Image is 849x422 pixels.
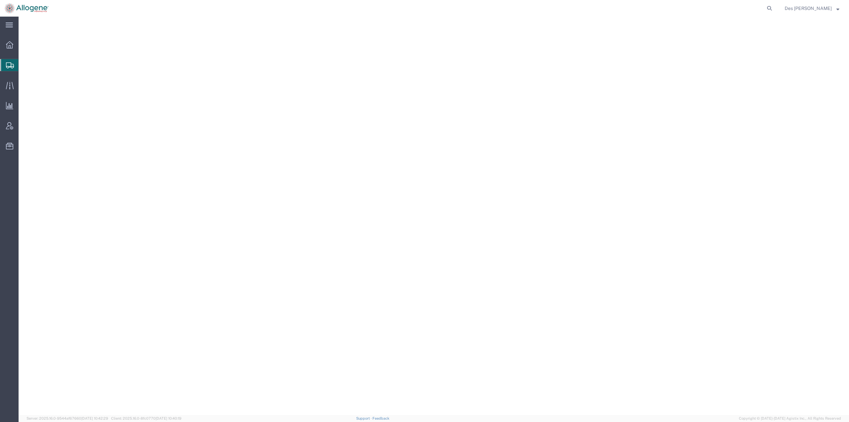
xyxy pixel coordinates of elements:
span: [DATE] 10:42:29 [81,416,108,420]
img: logo [5,3,48,13]
span: Des Charlery [785,5,832,12]
span: [DATE] 10:40:19 [156,416,181,420]
a: Support [356,416,373,420]
a: Feedback [372,416,389,420]
span: Copyright © [DATE]-[DATE] Agistix Inc., All Rights Reserved [739,416,841,421]
span: Client: 2025.16.0-8fc0770 [111,416,181,420]
iframe: FS Legacy Container [19,17,849,415]
span: Server: 2025.16.0-9544af67660 [27,416,108,420]
button: Des [PERSON_NAME] [784,4,840,12]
